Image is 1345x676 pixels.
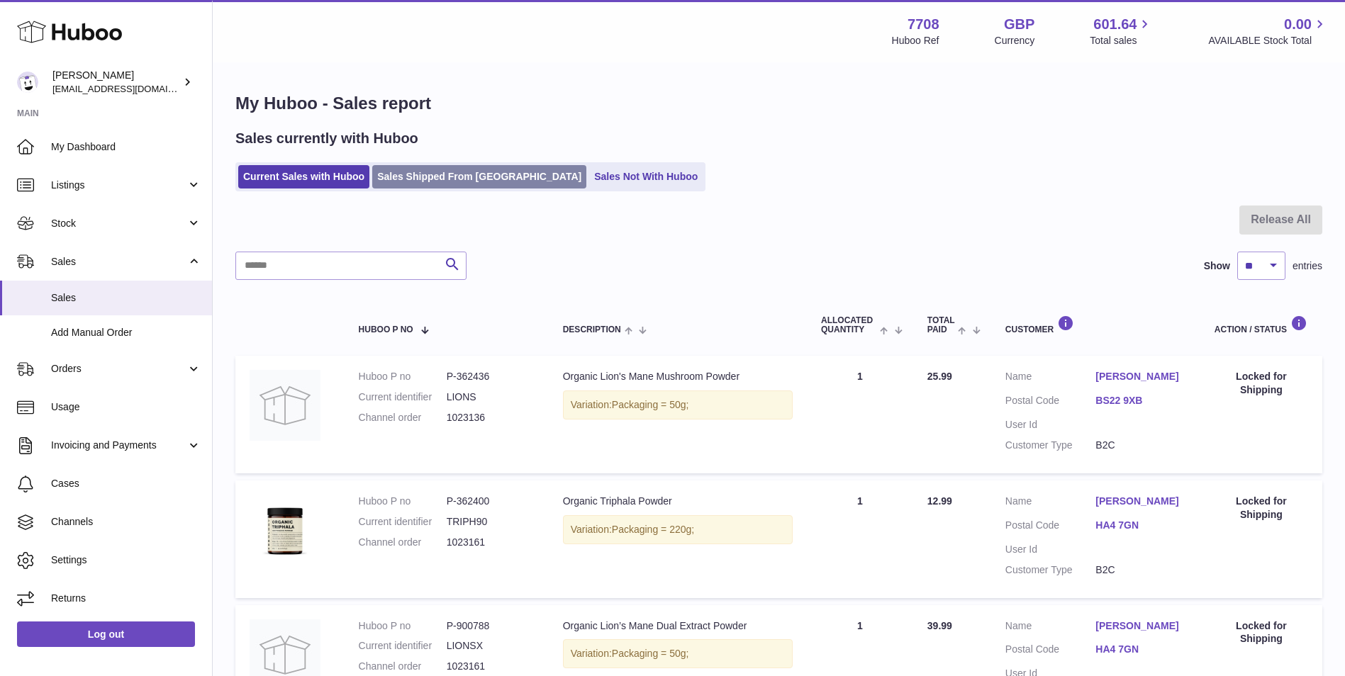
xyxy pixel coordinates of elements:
[927,371,952,382] span: 25.99
[1215,315,1308,334] div: Action / Status
[51,362,186,376] span: Orders
[447,639,535,653] dd: LIONSX
[1284,15,1312,34] span: 0.00
[563,325,621,334] span: Description
[1005,370,1095,387] dt: Name
[563,619,793,633] div: Organic Lion’s Mane Dual Extract Powder
[927,316,955,334] span: Total paid
[563,370,793,383] div: Organic Lion's Mane Mushroom Powder
[612,648,689,659] span: Packaging = 50g;
[908,15,939,34] strong: 7708
[1005,315,1186,334] div: Customer
[1090,34,1153,47] span: Total sales
[359,536,447,549] dt: Channel order
[612,399,689,410] span: Packaging = 50g;
[927,495,952,507] span: 12.99
[1005,394,1095,411] dt: Postal Code
[17,621,195,647] a: Log out
[447,619,535,633] dd: P-900788
[807,356,913,473] td: 1
[51,255,186,269] span: Sales
[589,165,703,188] a: Sales Not With Huboo
[1095,439,1185,452] dd: B2C
[892,34,939,47] div: Huboo Ref
[1095,563,1185,577] dd: B2C
[1215,370,1308,397] div: Locked for Shipping
[238,165,369,188] a: Current Sales with Huboo
[359,639,447,653] dt: Current identifier
[563,515,793,544] div: Variation:
[1005,643,1095,660] dt: Postal Code
[1005,519,1095,536] dt: Postal Code
[250,495,320,565] img: 77081700557636.jpg
[563,390,793,419] div: Variation:
[1005,495,1095,512] dt: Name
[51,217,186,230] span: Stock
[447,411,535,424] dd: 1023136
[1204,259,1230,273] label: Show
[1004,15,1034,34] strong: GBP
[359,411,447,424] dt: Channel order
[359,390,447,404] dt: Current identifier
[1005,563,1095,577] dt: Customer Type
[359,619,447,633] dt: Huboo P no
[1095,370,1185,383] a: [PERSON_NAME]
[1005,619,1095,636] dt: Name
[447,536,535,549] dd: 1023161
[17,72,38,93] img: internalAdmin-7708@internal.huboo.com
[372,165,586,188] a: Sales Shipped From [GEOGRAPHIC_DATA]
[1095,394,1185,407] a: BS22 9XB
[563,639,793,668] div: Variation:
[1005,543,1095,556] dt: User Id
[447,515,535,529] dd: TRIPH90
[447,660,535,673] dd: 1023161
[52,69,180,96] div: [PERSON_NAME]
[51,592,201,605] span: Returns
[51,140,201,154] span: My Dashboard
[612,524,694,535] span: Packaging = 220g;
[1090,15,1153,47] a: 601.64 Total sales
[927,620,952,631] span: 39.99
[359,495,447,508] dt: Huboo P no
[807,480,913,598] td: 1
[995,34,1035,47] div: Currency
[359,370,447,383] dt: Huboo P no
[51,515,201,529] span: Channels
[51,439,186,452] span: Invoicing and Payments
[821,316,876,334] span: ALLOCATED Quantity
[51,477,201,490] span: Cases
[1208,34,1328,47] span: AVAILABLE Stock Total
[51,291,201,305] span: Sales
[250,370,320,441] img: no-photo.jpg
[1005,418,1095,432] dt: User Id
[1293,259,1322,273] span: entries
[563,495,793,508] div: Organic Triphala Powder
[447,495,535,508] dd: P-362400
[1095,619,1185,633] a: [PERSON_NAME]
[235,129,418,148] h2: Sales currently with Huboo
[359,515,447,529] dt: Current identifier
[1095,495,1185,508] a: [PERSON_NAME]
[359,325,413,334] span: Huboo P no
[447,370,535,383] dd: P-362436
[1005,439,1095,452] dt: Customer Type
[51,553,201,567] span: Settings
[447,390,535,404] dd: LIONS
[1095,519,1185,532] a: HA4 7GN
[359,660,447,673] dt: Channel order
[1093,15,1137,34] span: 601.64
[51,326,201,339] span: Add Manual Order
[1215,619,1308,646] div: Locked for Shipping
[1215,495,1308,522] div: Locked for Shipping
[52,83,208,94] span: [EMAIL_ADDRESS][DOMAIN_NAME]
[51,400,201,414] span: Usage
[51,179,186,192] span: Listings
[235,92,1322,115] h1: My Huboo - Sales report
[1208,15,1328,47] a: 0.00 AVAILABLE Stock Total
[1095,643,1185,656] a: HA4 7GN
